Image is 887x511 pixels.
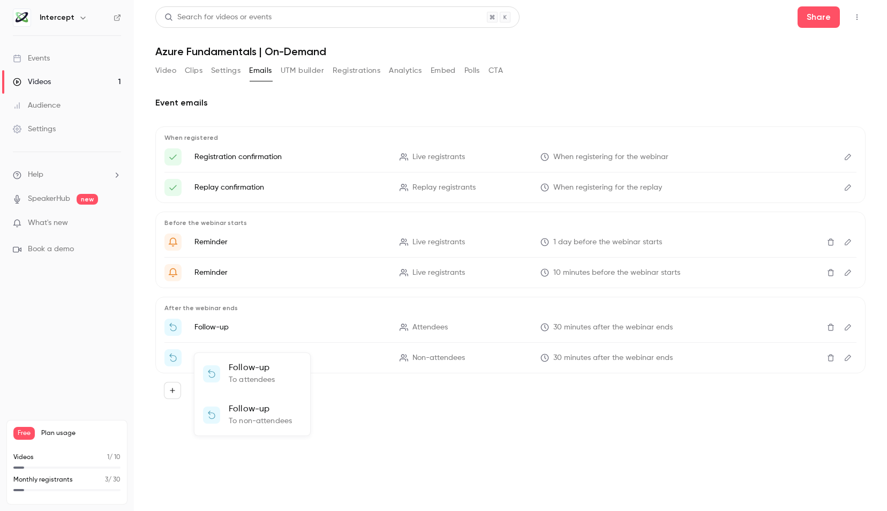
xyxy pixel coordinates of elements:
[229,416,292,427] p: To non-attendees
[194,394,310,435] li: follow_up_no_show
[229,362,275,374] p: Follow-up
[229,374,275,386] p: To attendees
[194,353,310,394] li: follow_up_show
[229,403,292,416] p: Follow-up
